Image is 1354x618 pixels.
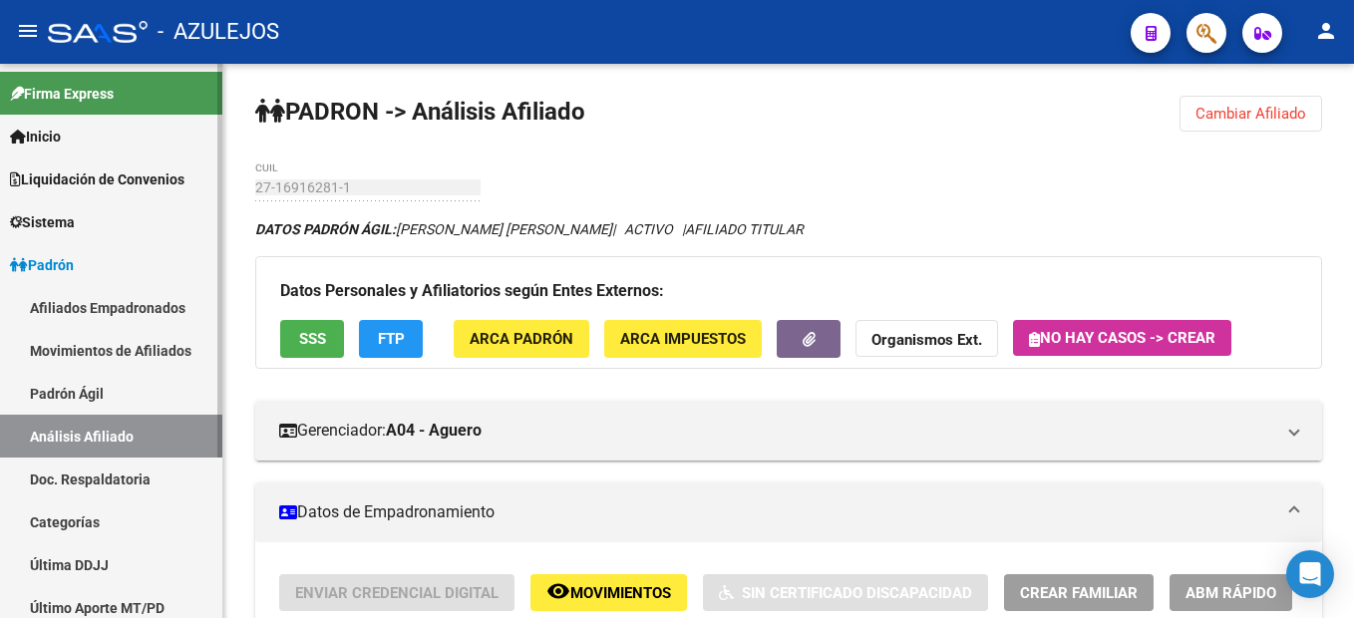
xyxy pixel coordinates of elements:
[1029,329,1215,347] span: No hay casos -> Crear
[255,401,1322,461] mat-expansion-panel-header: Gerenciador:A04 - Aguero
[378,331,405,349] span: FTP
[871,332,982,350] strong: Organismos Ext.
[1170,574,1292,611] button: ABM Rápido
[255,482,1322,542] mat-expansion-panel-header: Datos de Empadronamiento
[470,331,573,349] span: ARCA Padrón
[1020,584,1138,602] span: Crear Familiar
[570,584,671,602] span: Movimientos
[454,320,589,357] button: ARCA Padrón
[279,574,514,611] button: Enviar Credencial Digital
[280,320,344,357] button: SSS
[703,574,988,611] button: Sin Certificado Discapacidad
[255,221,804,237] i: | ACTIVO |
[855,320,998,357] button: Organismos Ext.
[255,221,396,237] strong: DATOS PADRÓN ÁGIL:
[530,574,687,611] button: Movimientos
[279,501,1274,523] mat-panel-title: Datos de Empadronamiento
[604,320,762,357] button: ARCA Impuestos
[16,19,40,43] mat-icon: menu
[1004,574,1154,611] button: Crear Familiar
[10,168,184,190] span: Liquidación de Convenios
[10,83,114,105] span: Firma Express
[10,254,74,276] span: Padrón
[10,211,75,233] span: Sistema
[1180,96,1322,132] button: Cambiar Afiliado
[299,331,326,349] span: SSS
[1314,19,1338,43] mat-icon: person
[546,579,570,603] mat-icon: remove_red_eye
[280,277,1297,305] h3: Datos Personales y Afiliatorios según Entes Externos:
[1195,105,1306,123] span: Cambiar Afiliado
[1185,584,1276,602] span: ABM Rápido
[742,584,972,602] span: Sin Certificado Discapacidad
[620,331,746,349] span: ARCA Impuestos
[685,221,804,237] span: AFILIADO TITULAR
[295,584,499,602] span: Enviar Credencial Digital
[1286,550,1334,598] div: Open Intercom Messenger
[255,221,612,237] span: [PERSON_NAME] [PERSON_NAME]
[158,10,279,54] span: - AZULEJOS
[1013,320,1231,356] button: No hay casos -> Crear
[10,126,61,148] span: Inicio
[359,320,423,357] button: FTP
[255,98,585,126] strong: PADRON -> Análisis Afiliado
[386,420,482,442] strong: A04 - Aguero
[279,420,1274,442] mat-panel-title: Gerenciador:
